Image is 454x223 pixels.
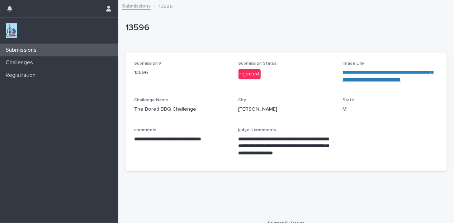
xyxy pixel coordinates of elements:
p: 13596 [126,23,444,33]
p: [PERSON_NAME] [238,106,334,113]
p: MI [342,106,438,113]
p: The Bored BBQ Challenge [134,106,230,113]
p: Challenges [3,59,39,66]
span: comments [134,128,156,132]
a: Submissions [122,1,151,10]
span: City [238,98,246,102]
span: judge's comments [238,128,276,132]
span: Image Link [342,61,364,66]
span: Submission Status [238,61,277,66]
span: Submission # [134,61,161,66]
p: Submissions [3,47,42,54]
div: rejected [238,69,261,79]
img: jxsLJbdS1eYBI7rVAS4p [6,23,17,38]
p: 13596 [159,2,173,10]
p: Registration [3,72,41,79]
span: State [342,98,354,102]
span: Challenge Name [134,98,169,102]
p: 13596 [134,69,230,76]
